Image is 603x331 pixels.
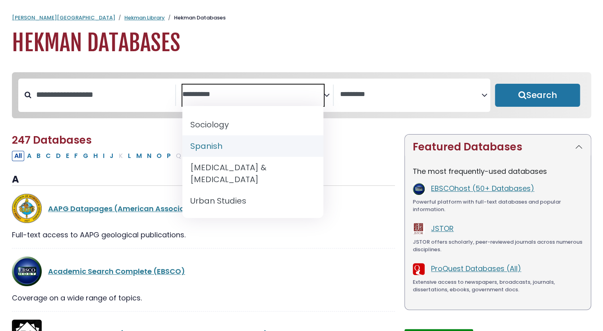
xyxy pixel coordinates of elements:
textarea: Search [340,90,481,99]
div: JSTOR offers scholarly, peer-reviewed journals across numerous disciplines. [413,238,583,254]
a: AAPG Datapages (American Association of Petroleum Geologists) [48,204,294,214]
nav: breadcrumb [12,14,591,22]
li: Urban Studies [182,190,324,212]
h1: Hekman Databases [12,30,591,56]
button: Filter Results I [100,151,107,161]
a: ProQuest Databases (All) [431,264,521,273]
a: Academic Search Complete (EBSCO) [48,266,185,276]
p: The most frequently-used databases [413,166,583,177]
textarea: Search [182,90,324,99]
div: Powerful platform with full-text databases and popular information. [413,198,583,214]
a: [PERSON_NAME][GEOGRAPHIC_DATA] [12,14,115,21]
a: EBSCOhost (50+ Databases) [431,183,534,193]
button: Filter Results F [72,151,80,161]
span: 247 Databases [12,133,92,147]
div: Extensive access to newspapers, broadcasts, journals, dissertations, ebooks, government docs. [413,278,583,294]
li: [MEDICAL_DATA] & [MEDICAL_DATA] [182,157,324,190]
button: Filter Results L [126,151,133,161]
li: Hekman Databases [165,14,226,22]
li: Spanish [182,135,324,157]
button: Filter Results J [107,151,116,161]
input: Search database by title or keyword [31,88,175,101]
div: Coverage on a wide range of topics. [12,293,395,303]
button: Filter Results H [91,151,100,161]
button: Filter Results N [145,151,154,161]
button: All [12,151,24,161]
div: Full-text access to AAPG geological publications. [12,229,395,240]
button: Filter Results M [134,151,144,161]
button: Submit for Search Results [495,84,580,107]
button: Filter Results A [25,151,34,161]
button: Filter Results G [81,151,91,161]
li: Sociology [182,114,324,135]
nav: Search filters [12,72,591,118]
button: Filter Results E [64,151,72,161]
button: Filter Results B [34,151,43,161]
h3: A [12,174,395,186]
button: Filter Results P [164,151,173,161]
button: Filter Results C [43,151,53,161]
button: Filter Results O [154,151,164,161]
a: Hekman Library [124,14,165,21]
button: Filter Results D [54,151,63,161]
button: Featured Databases [405,135,591,160]
div: Alpha-list to filter by first letter of database name [12,150,280,160]
a: JSTOR [431,223,454,233]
